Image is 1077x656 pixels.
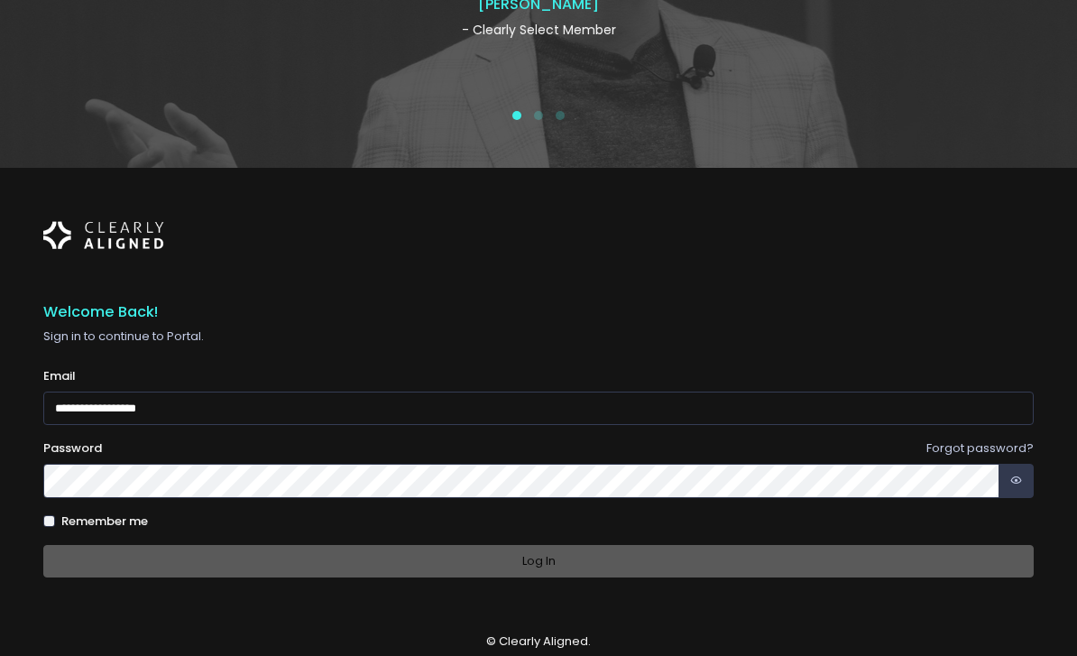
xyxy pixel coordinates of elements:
[43,633,1034,651] p: © Clearly Aligned.
[61,513,148,531] label: Remember me
[43,211,164,260] img: Logo Horizontal
[254,21,824,40] p: - Clearly Select Member
[43,303,1034,321] h5: Welcome Back!
[926,439,1034,457] a: Forgot password?
[43,328,1034,346] p: Sign in to continue to Portal.
[43,439,102,457] label: Password
[43,367,76,385] label: Email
